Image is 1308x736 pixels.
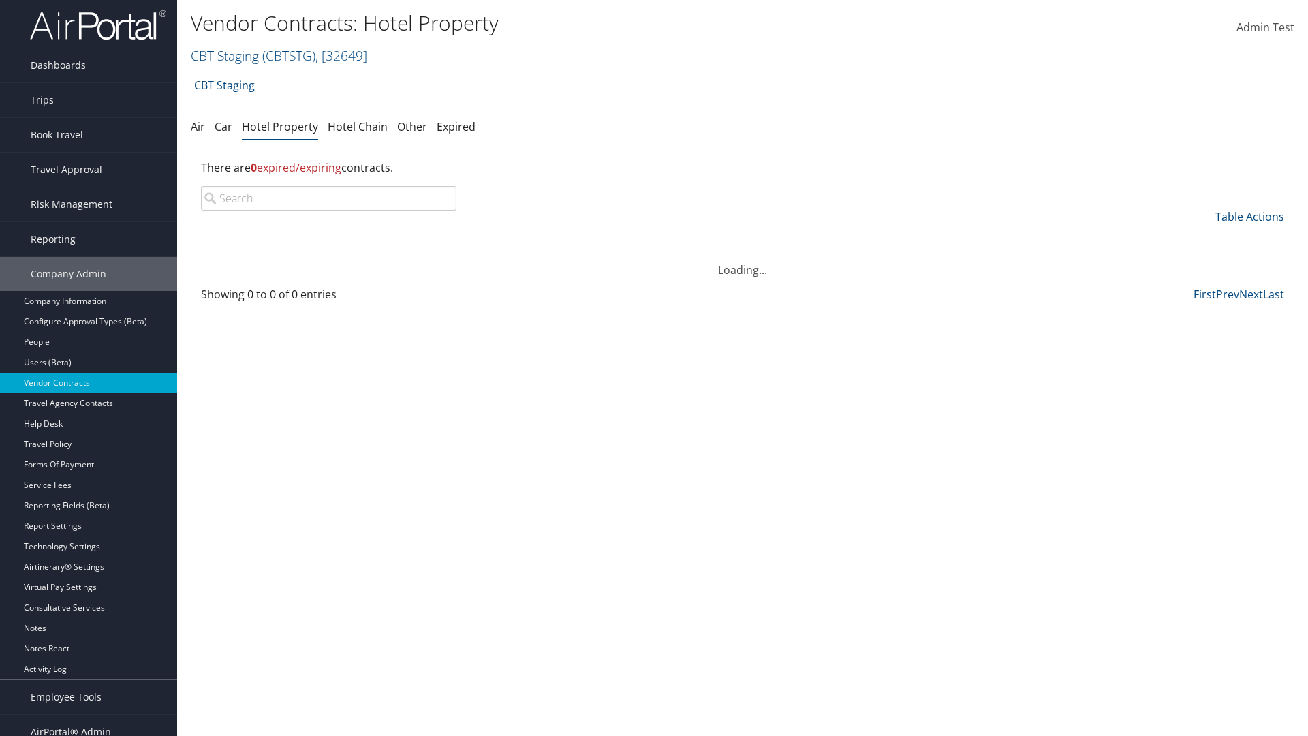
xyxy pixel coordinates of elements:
a: CBT Staging [194,72,255,99]
input: Search [201,186,456,211]
div: Loading... [191,245,1294,278]
a: Hotel Chain [328,119,388,134]
span: Travel Approval [31,153,102,187]
a: Expired [437,119,476,134]
h1: Vendor Contracts: Hotel Property [191,9,926,37]
a: Car [215,119,232,134]
div: There are contracts. [191,149,1294,186]
img: airportal-logo.png [30,9,166,41]
div: Showing 0 to 0 of 0 entries [201,286,456,309]
a: Hotel Property [242,119,318,134]
span: Trips [31,83,54,117]
span: ( CBTSTG ) [262,46,315,65]
span: Risk Management [31,187,112,221]
a: Next [1239,287,1263,302]
span: Employee Tools [31,680,102,714]
span: expired/expiring [251,160,341,175]
a: Table Actions [1215,209,1284,224]
span: Admin Test [1236,20,1294,35]
a: Admin Test [1236,7,1294,49]
a: Air [191,119,205,134]
span: Dashboards [31,48,86,82]
a: CBT Staging [191,46,367,65]
span: Book Travel [31,118,83,152]
a: First [1194,287,1216,302]
a: Prev [1216,287,1239,302]
span: , [ 32649 ] [315,46,367,65]
strong: 0 [251,160,257,175]
a: Other [397,119,427,134]
a: Last [1263,287,1284,302]
span: Reporting [31,222,76,256]
span: Company Admin [31,257,106,291]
